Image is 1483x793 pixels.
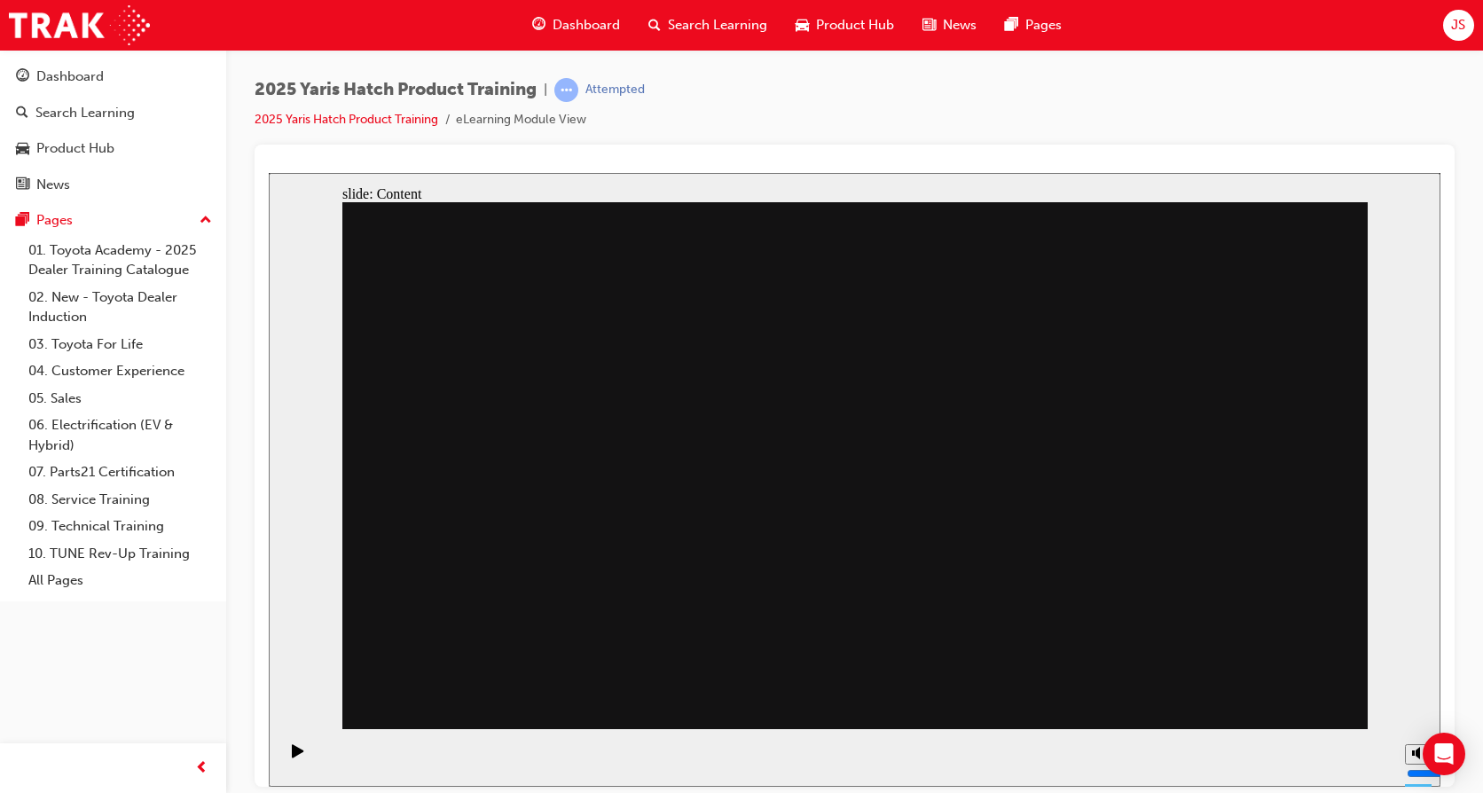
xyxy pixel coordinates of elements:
[1025,15,1062,35] span: Pages
[255,112,438,127] a: 2025 Yaris Hatch Product Training
[1138,593,1252,608] input: volume
[456,110,586,130] li: eLearning Module View
[1451,15,1465,35] span: JS
[648,14,661,36] span: search-icon
[36,67,104,87] div: Dashboard
[195,758,208,780] span: prev-icon
[1423,733,1465,775] div: Open Intercom Messenger
[16,177,29,193] span: news-icon
[21,237,219,284] a: 01. Toyota Academy - 2025 Dealer Training Catalogue
[1443,10,1474,41] button: JS
[16,141,29,157] span: car-icon
[816,15,894,35] span: Product Hub
[796,14,809,36] span: car-icon
[554,78,578,102] span: learningRecordVerb_ATTEMPT-icon
[21,567,219,594] a: All Pages
[7,97,219,130] a: Search Learning
[9,556,39,614] div: playback controls
[36,138,114,159] div: Product Hub
[7,132,219,165] a: Product Hub
[7,60,219,93] a: Dashboard
[7,204,219,237] button: Pages
[36,210,73,231] div: Pages
[532,14,545,36] span: guage-icon
[518,7,634,43] a: guage-iconDashboard
[21,540,219,568] a: 10. TUNE Rev-Up Training
[21,284,219,331] a: 02. New - Toyota Dealer Induction
[36,175,70,195] div: News
[9,570,39,601] button: Play (Ctrl+Alt+P)
[21,385,219,412] a: 05. Sales
[9,5,150,45] img: Trak
[1136,571,1165,592] button: Mute (Ctrl+Alt+M)
[16,213,29,229] span: pages-icon
[1127,556,1163,614] div: misc controls
[21,412,219,459] a: 06. Electrification (EV & Hybrid)
[16,69,29,85] span: guage-icon
[200,209,212,232] span: up-icon
[255,80,537,100] span: 2025 Yaris Hatch Product Training
[585,82,645,98] div: Attempted
[21,513,219,540] a: 09. Technical Training
[21,459,219,486] a: 07. Parts21 Certification
[634,7,781,43] a: search-iconSearch Learning
[781,7,908,43] a: car-iconProduct Hub
[16,106,28,122] span: search-icon
[21,357,219,385] a: 04. Customer Experience
[35,103,135,123] div: Search Learning
[908,7,991,43] a: news-iconNews
[544,80,547,100] span: |
[7,57,219,204] button: DashboardSearch LearningProduct HubNews
[991,7,1076,43] a: pages-iconPages
[7,169,219,201] a: News
[668,15,767,35] span: Search Learning
[943,15,977,35] span: News
[21,486,219,514] a: 08. Service Training
[922,14,936,36] span: news-icon
[21,331,219,358] a: 03. Toyota For Life
[1005,14,1018,36] span: pages-icon
[553,15,620,35] span: Dashboard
